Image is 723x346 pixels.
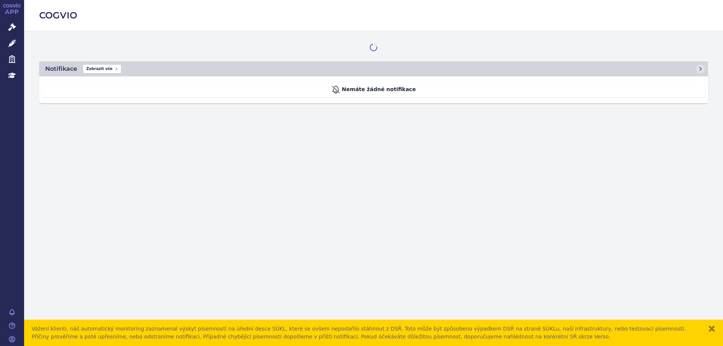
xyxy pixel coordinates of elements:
h2: Notifikace [45,64,77,73]
h2: COGVIO [39,9,708,22]
span: Zobrazit vše [83,65,121,73]
button: zavřít [708,325,715,332]
div: Vážení klienti, náš automatický monitoring zaznamenal výskyt písemností na úřední desce SÚKL, kte... [32,325,700,341]
a: NotifikaceZobrazit vše [39,61,708,76]
div: Nemáte žádné notifikace [42,82,705,97]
